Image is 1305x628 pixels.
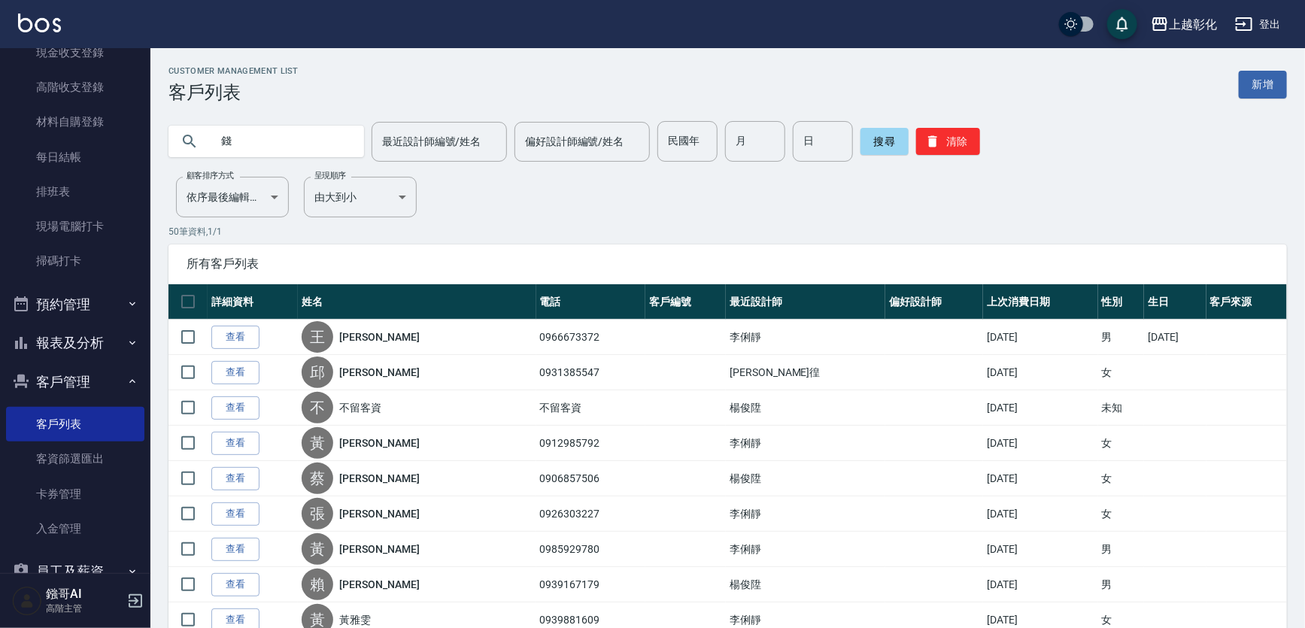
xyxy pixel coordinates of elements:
[1144,320,1206,355] td: [DATE]
[6,323,144,363] button: 報表及分析
[339,612,371,627] a: 黃雅雯
[6,477,144,511] a: 卡券管理
[302,498,333,529] div: 張
[187,170,234,181] label: 顧客排序方式
[1107,9,1137,39] button: save
[536,426,646,461] td: 0912985792
[46,602,123,615] p: 高階主管
[1239,71,1287,99] a: 新增
[6,70,144,105] a: 高階收支登錄
[339,365,419,380] a: [PERSON_NAME]
[726,355,885,390] td: [PERSON_NAME]徨
[726,390,885,426] td: 楊俊陞
[302,569,333,600] div: 賴
[339,400,381,415] a: 不留客資
[176,177,289,217] div: 依序最後編輯時間
[1098,284,1145,320] th: 性別
[1098,355,1145,390] td: 女
[726,532,885,567] td: 李俐靜
[536,496,646,532] td: 0926303227
[983,496,1097,532] td: [DATE]
[726,320,885,355] td: 李俐靜
[6,209,144,244] a: 現場電腦打卡
[645,284,726,320] th: 客戶編號
[18,14,61,32] img: Logo
[211,121,352,162] input: 搜尋關鍵字
[726,461,885,496] td: 楊俊陞
[46,587,123,602] h5: 鏹哥AI
[302,533,333,565] div: 黃
[12,586,42,616] img: Person
[6,285,144,324] button: 預約管理
[298,284,536,320] th: 姓名
[983,532,1097,567] td: [DATE]
[6,140,144,174] a: 每日結帳
[302,463,333,494] div: 蔡
[983,284,1097,320] th: 上次消費日期
[208,284,298,320] th: 詳細資料
[1098,320,1145,355] td: 男
[536,532,646,567] td: 0985929780
[304,177,417,217] div: 由大到小
[302,392,333,423] div: 不
[1145,9,1223,40] button: 上越彰化
[211,467,259,490] a: 查看
[211,538,259,561] a: 查看
[860,128,909,155] button: 搜尋
[983,390,1097,426] td: [DATE]
[1206,284,1287,320] th: 客戶來源
[1229,11,1287,38] button: 登出
[536,320,646,355] td: 0966673372
[885,284,983,320] th: 偏好設計師
[6,105,144,139] a: 材料自購登錄
[983,461,1097,496] td: [DATE]
[1098,426,1145,461] td: 女
[1098,567,1145,602] td: 男
[726,567,885,602] td: 楊俊陞
[1098,496,1145,532] td: 女
[211,502,259,526] a: 查看
[339,506,419,521] a: [PERSON_NAME]
[339,577,419,592] a: [PERSON_NAME]
[6,552,144,591] button: 員工及薪資
[6,244,144,278] a: 掃碼打卡
[916,128,980,155] button: 清除
[983,426,1097,461] td: [DATE]
[168,225,1287,238] p: 50 筆資料, 1 / 1
[1098,532,1145,567] td: 男
[983,320,1097,355] td: [DATE]
[339,542,419,557] a: [PERSON_NAME]
[339,435,419,451] a: [PERSON_NAME]
[6,363,144,402] button: 客戶管理
[302,427,333,459] div: 黃
[6,441,144,476] a: 客資篩選匯出
[1144,284,1206,320] th: 生日
[6,35,144,70] a: 現金收支登錄
[211,326,259,349] a: 查看
[211,361,259,384] a: 查看
[536,355,646,390] td: 0931385547
[339,329,419,344] a: [PERSON_NAME]
[1098,461,1145,496] td: 女
[339,471,419,486] a: [PERSON_NAME]
[6,407,144,441] a: 客戶列表
[211,432,259,455] a: 查看
[168,66,299,76] h2: Customer Management List
[314,170,346,181] label: 呈現順序
[536,567,646,602] td: 0939167179
[168,82,299,103] h3: 客戶列表
[302,321,333,353] div: 王
[536,284,646,320] th: 電話
[726,426,885,461] td: 李俐靜
[302,356,333,388] div: 邱
[6,511,144,546] a: 入金管理
[983,567,1097,602] td: [DATE]
[211,573,259,596] a: 查看
[1098,390,1145,426] td: 未知
[6,174,144,209] a: 排班表
[536,461,646,496] td: 0906857506
[983,355,1097,390] td: [DATE]
[187,256,1269,272] span: 所有客戶列表
[211,396,259,420] a: 查看
[726,496,885,532] td: 李俐靜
